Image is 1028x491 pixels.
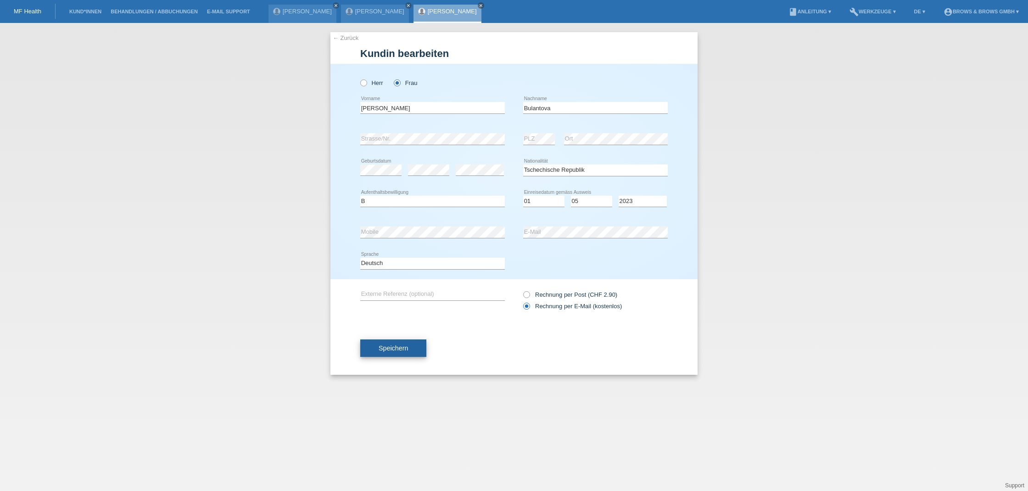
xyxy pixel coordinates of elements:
a: buildWerkzeuge ▾ [845,9,900,14]
input: Frau [394,79,400,85]
button: Speichern [360,339,426,357]
label: Frau [394,79,417,86]
a: close [405,2,412,9]
label: Rechnung per E-Mail (kostenlos) [523,303,622,310]
a: MF Health [14,8,41,15]
a: Support [1005,482,1024,489]
a: Kund*innen [65,9,106,14]
a: E-Mail Support [202,9,255,14]
a: Behandlungen / Abbuchungen [106,9,202,14]
i: book [788,7,798,17]
i: close [334,3,338,8]
input: Rechnung per Post (CHF 2.90) [523,291,529,303]
i: close [406,3,411,8]
a: DE ▾ [910,9,930,14]
a: [PERSON_NAME] [283,8,332,15]
i: build [849,7,859,17]
a: [PERSON_NAME] [355,8,404,15]
label: Rechnung per Post (CHF 2.90) [523,291,617,298]
h1: Kundin bearbeiten [360,48,668,59]
a: close [333,2,339,9]
label: Herr [360,79,383,86]
a: account_circleBrows & Brows GmbH ▾ [939,9,1023,14]
i: close [479,3,483,8]
a: [PERSON_NAME] [428,8,477,15]
a: bookAnleitung ▾ [784,9,836,14]
span: Speichern [379,344,408,352]
i: account_circle [944,7,953,17]
a: close [478,2,484,9]
input: Herr [360,79,366,85]
input: Rechnung per E-Mail (kostenlos) [523,303,529,314]
a: ← Zurück [333,34,358,41]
